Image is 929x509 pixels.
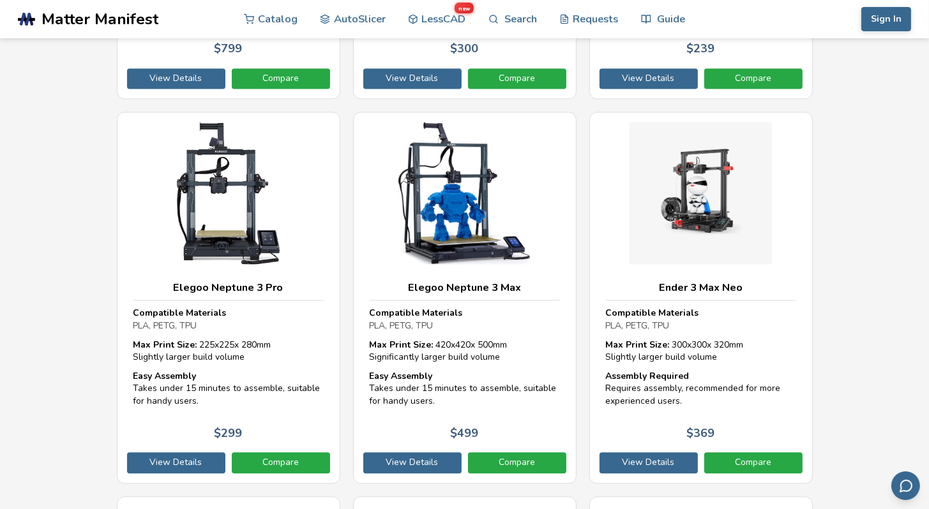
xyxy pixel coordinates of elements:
a: View Details [127,68,225,89]
a: Compare [232,68,330,89]
div: Takes under 15 minutes to assemble, suitable for handy users. [370,370,560,408]
span: PLA, PETG, TPU [370,320,434,332]
div: 420 x 420 x 500 mm Significantly larger build volume [370,339,560,364]
a: Elegoo Neptune 3 ProCompatible MaterialsPLA, PETG, TPUMax Print Size: 225x225x 280mmSlightly larg... [117,112,340,483]
span: Matter Manifest [42,10,158,28]
strong: Compatible Materials [370,307,463,319]
p: $ 369 [687,427,715,440]
strong: Compatible Materials [606,307,699,319]
div: 225 x 225 x 280 mm Slightly larger build volume [133,339,324,364]
strong: Easy Assembly [370,370,433,382]
h3: Elegoo Neptune 3 Max [370,281,560,294]
strong: Assembly Required [606,370,690,382]
p: $ 239 [687,42,715,55]
a: View Details [600,68,698,89]
strong: Max Print Size: [606,339,670,351]
div: Takes under 15 minutes to assemble, suitable for handy users. [133,370,324,408]
button: Send feedback via email [891,471,920,500]
a: Ender 3 Max NeoCompatible MaterialsPLA, PETG, TPUMax Print Size: 300x300x 320mmSlightly larger bu... [589,112,813,483]
strong: Max Print Size: [370,339,434,351]
p: $ 499 [451,427,479,440]
strong: Max Print Size: [133,339,197,351]
h3: Elegoo Neptune 3 Pro [133,281,324,294]
span: new [454,2,474,13]
p: $ 299 [215,427,243,440]
div: 300 x 300 x 320 mm Slightly larger build volume [606,339,796,364]
a: View Details [600,452,698,473]
a: Compare [704,452,803,473]
a: View Details [363,68,462,89]
a: Compare [468,452,566,473]
a: Elegoo Neptune 3 MaxCompatible MaterialsPLA, PETG, TPUMax Print Size: 420x420x 500mmSignificantly... [353,112,577,483]
span: PLA, PETG, TPU [133,320,197,332]
button: Sign In [861,7,911,31]
p: $ 300 [451,42,479,55]
a: View Details [127,452,225,473]
strong: Easy Assembly [133,370,197,382]
strong: Compatible Materials [133,307,227,319]
a: Compare [704,68,803,89]
a: Compare [468,68,566,89]
div: Requires assembly, recommended for more experienced users. [606,370,796,408]
h3: Ender 3 Max Neo [606,281,796,294]
span: PLA, PETG, TPU [606,320,670,332]
a: Compare [232,452,330,473]
a: View Details [363,452,462,473]
p: $ 799 [215,42,243,55]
